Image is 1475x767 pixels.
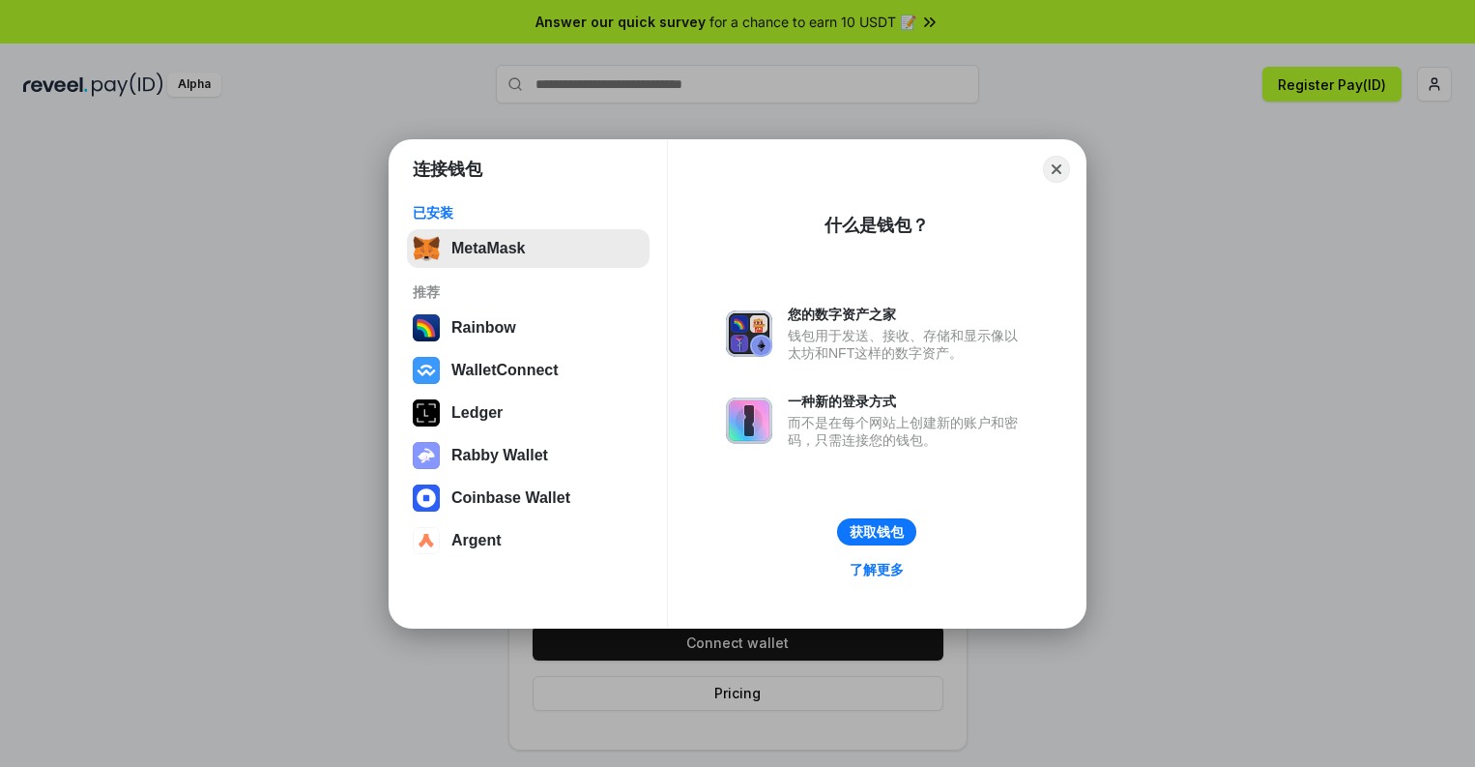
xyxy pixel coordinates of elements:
button: WalletConnect [407,351,650,390]
div: 一种新的登录方式 [788,393,1027,410]
div: 什么是钱包？ [824,214,929,237]
button: MetaMask [407,229,650,268]
img: svg+xml,%3Csvg%20width%3D%2228%22%20height%3D%2228%22%20viewBox%3D%220%200%2028%2028%22%20fill%3D... [413,357,440,384]
button: Rabby Wallet [407,436,650,475]
div: MetaMask [451,240,525,257]
button: 获取钱包 [837,518,916,546]
div: WalletConnect [451,362,559,379]
img: svg+xml,%3Csvg%20xmlns%3D%22http%3A%2F%2Fwww.w3.org%2F2000%2Fsvg%22%20fill%3D%22none%22%20viewBox... [726,310,772,357]
button: Rainbow [407,309,650,347]
div: 获取钱包 [850,523,904,541]
div: 已安装 [413,204,644,221]
div: Ledger [451,404,503,422]
div: 推荐 [413,283,644,301]
h1: 连接钱包 [413,158,482,181]
img: svg+xml,%3Csvg%20xmlns%3D%22http%3A%2F%2Fwww.w3.org%2F2000%2Fsvg%22%20fill%3D%22none%22%20viewBox... [726,398,772,444]
button: Argent [407,521,650,560]
img: svg+xml,%3Csvg%20xmlns%3D%22http%3A%2F%2Fwww.w3.org%2F2000%2Fsvg%22%20width%3D%2228%22%20height%3... [413,399,440,427]
div: Coinbase Wallet [451,489,570,507]
div: Rainbow [451,319,516,337]
div: 钱包用于发送、接收、存储和显示像以太坊和NFT这样的数字资产。 [788,327,1027,362]
button: Ledger [407,394,650,432]
img: svg+xml,%3Csvg%20width%3D%22120%22%20height%3D%22120%22%20viewBox%3D%220%200%20120%20120%22%20fil... [413,314,440,341]
a: 了解更多 [838,557,915,582]
img: svg+xml,%3Csvg%20width%3D%2228%22%20height%3D%2228%22%20viewBox%3D%220%200%2028%2028%22%20fill%3D... [413,527,440,554]
div: 您的数字资产之家 [788,306,1027,323]
div: Argent [451,532,502,549]
button: Coinbase Wallet [407,479,650,517]
img: svg+xml,%3Csvg%20fill%3D%22none%22%20height%3D%2233%22%20viewBox%3D%220%200%2035%2033%22%20width%... [413,235,440,262]
img: svg+xml,%3Csvg%20xmlns%3D%22http%3A%2F%2Fwww.w3.org%2F2000%2Fsvg%22%20fill%3D%22none%22%20viewBox... [413,442,440,469]
div: 了解更多 [850,561,904,578]
img: svg+xml,%3Csvg%20width%3D%2228%22%20height%3D%2228%22%20viewBox%3D%220%200%2028%2028%22%20fill%3D... [413,485,440,512]
button: Close [1043,156,1070,183]
div: 而不是在每个网站上创建新的账户和密码，只需连接您的钱包。 [788,414,1027,449]
div: Rabby Wallet [451,447,548,464]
